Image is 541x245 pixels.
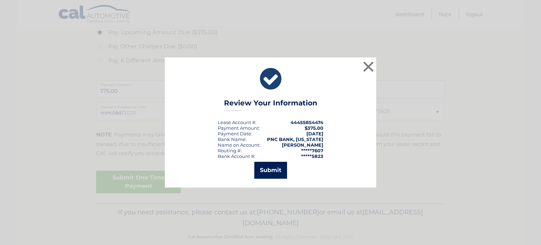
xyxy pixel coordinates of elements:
div: : [218,131,252,136]
div: Payment Amount: [218,125,260,131]
strong: PNC BANK, [US_STATE] [267,136,323,142]
span: [DATE] [306,131,323,136]
div: Bank Account #: [218,153,255,159]
h3: Review Your Information [224,99,317,111]
strong: 44455854474 [291,120,323,125]
strong: [PERSON_NAME] [282,142,323,148]
span: $375.00 [305,125,323,131]
span: Payment Date [218,131,251,136]
div: Routing #: [218,148,242,153]
button: × [361,60,375,74]
div: Name on Account: [218,142,260,148]
button: Submit [254,162,287,179]
div: Lease Account #: [218,120,256,125]
div: Bank Name: [218,136,247,142]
